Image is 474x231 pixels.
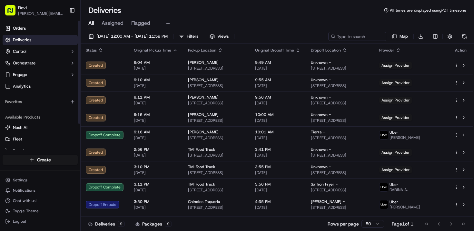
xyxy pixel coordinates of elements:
span: 3:10 PM [134,164,178,169]
button: Control [3,46,78,57]
button: [DATE] 12:00 AM - [DATE] 11:59 PM [86,32,171,41]
span: Provider [379,48,394,53]
span: [DATE] [255,153,301,158]
div: Start new chat [22,62,106,68]
div: 💻 [54,94,60,99]
span: 3:11 PM [134,182,178,187]
span: 9:16 AM [134,130,178,135]
div: 📗 [6,94,12,99]
a: Deliveries [3,35,78,45]
div: Deliveries [88,221,125,227]
span: [DATE] [255,170,301,175]
span: [STREET_ADDRESS] [188,188,245,193]
span: Uber [390,130,398,135]
button: Log out [3,217,78,226]
span: Original Pickup Time [134,48,171,53]
button: Orchestrate [3,58,78,68]
span: [DATE] 12:00 AM - [DATE] 11:59 PM [96,34,168,39]
span: Nash AI [13,125,27,130]
span: [STREET_ADDRESS] [311,66,369,71]
span: Map [400,34,408,39]
span: [PERSON_NAME] [390,135,420,140]
span: [STREET_ADDRESS] [188,66,245,71]
span: Toggle Theme [13,208,39,214]
span: Dropoff Location [311,48,341,53]
img: uber-new-logo.jpeg [380,183,388,191]
span: [PERSON_NAME] [188,77,219,82]
a: Nash AI [5,125,75,130]
span: API Documentation [61,93,104,100]
span: All [88,19,94,27]
span: Status [86,48,97,53]
span: [STREET_ADDRESS] [311,135,369,140]
span: DARINA A. [390,187,408,192]
span: 9:10 AM [134,77,178,82]
span: [STREET_ADDRESS] [188,101,245,106]
span: All times are displayed using PDT timezone [390,8,466,13]
span: Chinelos Taqueria [188,199,220,204]
a: Orders [3,23,78,34]
button: Fleet [3,134,78,144]
span: Uber [390,182,398,187]
span: [DATE] [134,101,178,106]
span: [STREET_ADDRESS] [188,83,245,88]
img: uber-new-logo.jpeg [380,131,388,139]
span: [DATE] [255,135,301,140]
span: [DATE] [255,118,301,123]
span: Knowledge Base [13,93,49,100]
span: 10:00 AM [255,112,301,117]
span: [PERSON_NAME] - [311,199,345,204]
span: Promise [13,148,28,154]
span: Assign Provider [379,166,412,173]
input: Type to search [328,32,386,41]
div: Page 1 of 1 [392,221,413,227]
span: Chat with us! [13,198,36,203]
span: Pickup Location [188,48,216,53]
div: 9 [118,221,125,227]
button: Views [207,32,232,41]
span: Notifications [13,188,35,193]
span: Assign Provider [379,97,412,104]
span: [DATE] [134,118,178,123]
span: [STREET_ADDRESS] [188,170,245,175]
span: 9:15 AM [134,112,178,117]
span: TMI Food Truck [188,182,215,187]
span: 9:55 AM [255,77,301,82]
span: [STREET_ADDRESS] [311,101,369,106]
span: Assign Provider [379,79,412,86]
span: Settings [13,178,27,183]
span: [STREET_ADDRESS] [311,188,369,193]
span: 3:41 PM [255,147,301,152]
div: Action [454,48,468,53]
span: [STREET_ADDRESS] [311,205,369,210]
span: Analytics [13,83,31,89]
span: Saffron Fryer - [311,182,338,187]
a: 📗Knowledge Base [4,91,52,102]
span: 2:56 PM [134,147,178,152]
h1: Deliveries [88,5,121,15]
span: [DATE] [134,135,178,140]
img: uber-new-logo.jpeg [380,200,388,209]
span: [STREET_ADDRESS] [311,83,369,88]
span: Uber [390,199,398,205]
span: 10:01 AM [255,130,301,135]
span: Assign Provider [379,114,412,121]
span: Assign Provider [379,62,412,69]
img: 1736555255976-a54dd68f-1ca7-489b-9aae-adbdc363a1c4 [6,62,18,73]
div: Available Products [3,112,78,122]
span: [DATE] [255,188,301,193]
p: Rows per page [328,221,359,227]
span: [DATE] [134,83,178,88]
div: 9 [165,221,172,227]
span: TMI Food Truck [188,164,215,169]
span: [PERSON_NAME] [390,205,420,210]
span: Deliveries [13,37,31,43]
span: [DATE] [134,170,178,175]
span: [DATE] [134,205,178,210]
span: 4:35 PM [255,199,301,204]
span: 9:56 AM [255,95,301,100]
button: Toggle Theme [3,207,78,216]
span: [DATE] [255,101,301,106]
span: Unknown - [311,77,331,82]
span: [DATE] [134,188,178,193]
